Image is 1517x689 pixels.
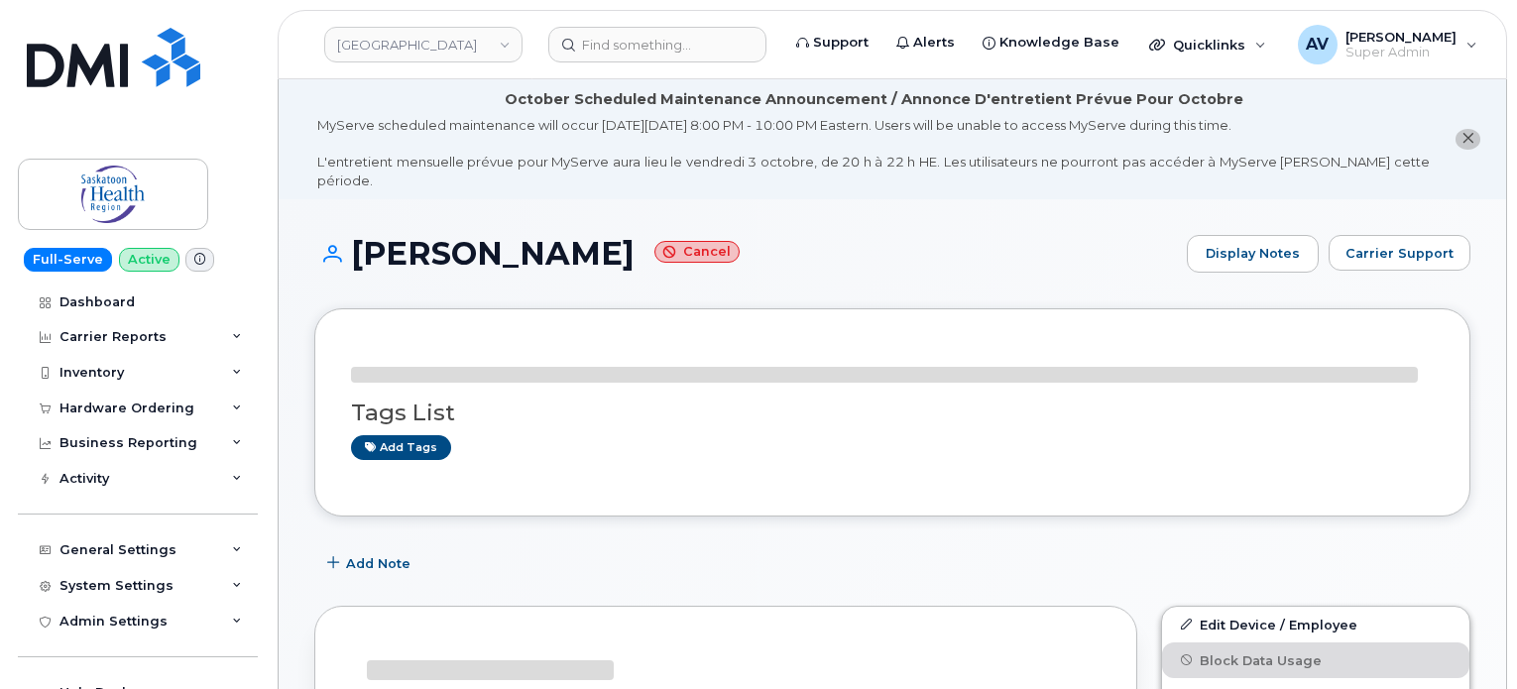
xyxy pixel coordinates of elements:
[505,89,1243,110] div: October Scheduled Maintenance Announcement / Annonce D'entretient Prévue Pour Octobre
[351,435,451,460] a: Add tags
[654,241,740,264] small: Cancel
[346,554,410,573] span: Add Note
[1162,607,1469,642] a: Edit Device / Employee
[314,236,1177,271] h1: [PERSON_NAME]
[1187,235,1319,273] a: Display Notes
[1345,244,1454,263] span: Carrier Support
[1456,129,1480,150] button: close notification
[317,116,1430,189] div: MyServe scheduled maintenance will occur [DATE][DATE] 8:00 PM - 10:00 PM Eastern. Users will be u...
[314,546,427,582] button: Add Note
[1329,235,1470,271] button: Carrier Support
[1162,642,1469,678] button: Block Data Usage
[351,401,1434,425] h3: Tags List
